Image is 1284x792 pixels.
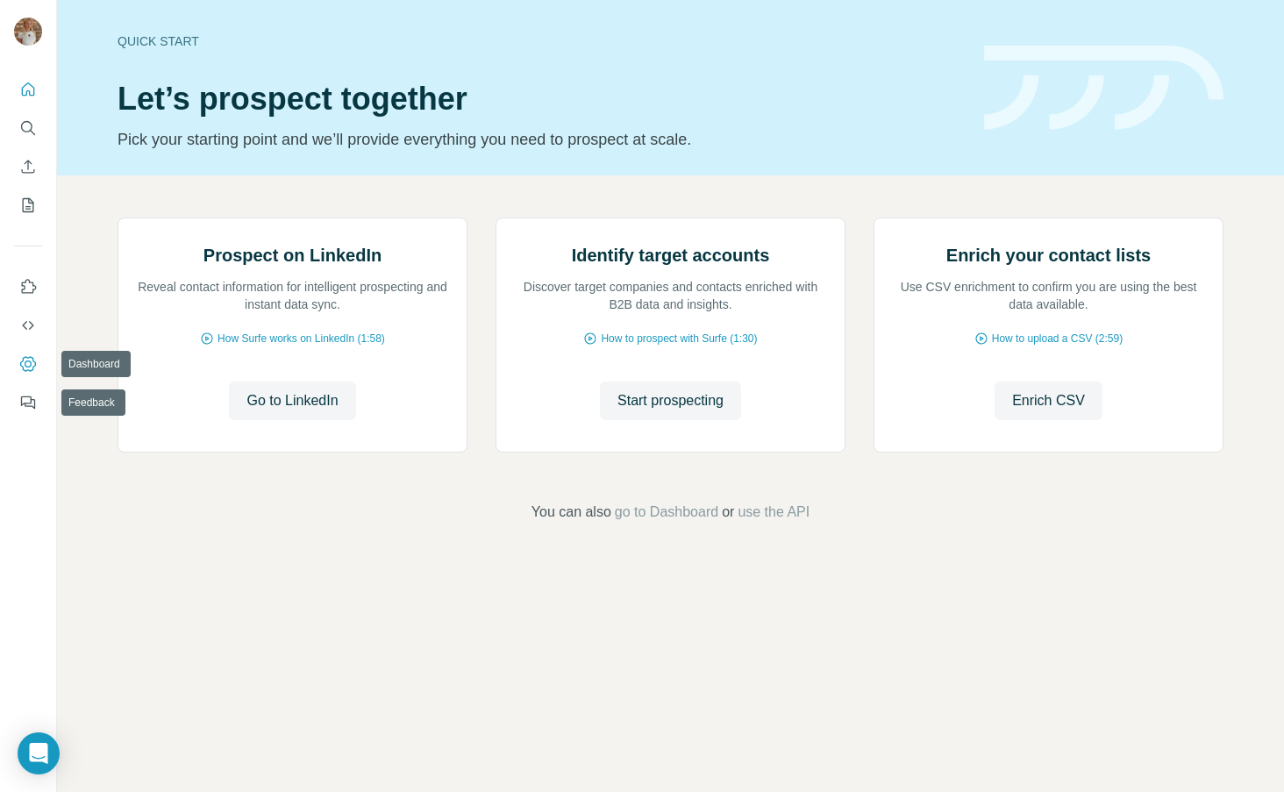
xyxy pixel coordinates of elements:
[1012,390,1085,411] span: Enrich CSV
[14,151,42,182] button: Enrich CSV
[601,331,757,346] span: How to prospect with Surfe (1:30)
[136,278,449,313] p: Reveal contact information for intelligent prospecting and instant data sync.
[995,382,1102,420] button: Enrich CSV
[531,502,611,523] span: You can also
[118,82,963,117] h1: Let’s prospect together
[14,310,42,341] button: Use Surfe API
[14,112,42,144] button: Search
[14,74,42,105] button: Quick start
[738,502,810,523] button: use the API
[14,387,42,418] button: Feedback
[615,502,718,523] button: go to Dashboard
[118,32,963,50] div: Quick start
[118,127,963,152] p: Pick your starting point and we’ll provide everything you need to prospect at scale.
[572,243,770,268] h2: Identify target accounts
[600,382,741,420] button: Start prospecting
[246,390,338,411] span: Go to LinkedIn
[14,271,42,303] button: Use Surfe on LinkedIn
[984,46,1223,131] img: banner
[229,382,355,420] button: Go to LinkedIn
[14,348,42,380] button: Dashboard
[722,502,734,523] span: or
[892,278,1205,313] p: Use CSV enrichment to confirm you are using the best data available.
[946,243,1151,268] h2: Enrich your contact lists
[218,331,385,346] span: How Surfe works on LinkedIn (1:58)
[203,243,382,268] h2: Prospect on LinkedIn
[14,18,42,46] img: Avatar
[18,732,60,774] div: Open Intercom Messenger
[617,390,724,411] span: Start prospecting
[992,331,1123,346] span: How to upload a CSV (2:59)
[514,278,827,313] p: Discover target companies and contacts enriched with B2B data and insights.
[14,189,42,221] button: My lists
